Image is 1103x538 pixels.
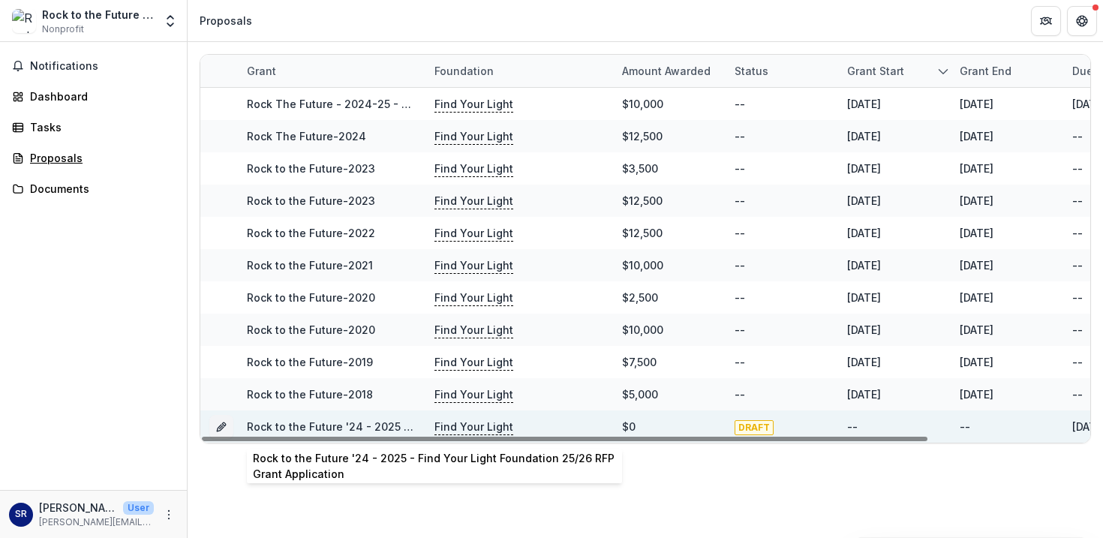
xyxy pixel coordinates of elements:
[735,128,745,144] div: --
[42,23,84,36] span: Nonprofit
[960,193,993,209] div: [DATE]
[847,419,858,434] div: --
[39,500,117,515] p: [PERSON_NAME]
[238,55,425,87] div: Grant
[209,415,233,439] button: Grant 0ae0149d-0900-45a2-9b0d-0e752addccfa
[1072,354,1083,370] div: --
[1072,386,1083,402] div: --
[735,257,745,273] div: --
[30,181,169,197] div: Documents
[960,257,993,273] div: [DATE]
[1067,6,1097,36] button: Get Help
[960,386,993,402] div: [DATE]
[434,96,513,113] p: Find Your Light
[247,356,373,368] a: Rock to the Future-2019
[247,259,373,272] a: Rock to the Future-2021
[838,63,913,79] div: Grant start
[726,63,777,79] div: Status
[434,257,513,274] p: Find Your Light
[434,290,513,306] p: Find Your Light
[434,225,513,242] p: Find Your Light
[6,84,181,109] a: Dashboard
[1072,257,1083,273] div: --
[42,7,154,23] div: Rock to the Future '24
[160,6,181,36] button: Open entity switcher
[434,354,513,371] p: Find Your Light
[613,63,720,79] div: Amount awarded
[951,55,1063,87] div: Grant end
[622,161,658,176] div: $3,500
[735,386,745,402] div: --
[735,96,745,112] div: --
[622,386,658,402] div: $5,000
[622,419,636,434] div: $0
[735,290,745,305] div: --
[622,225,663,241] div: $12,500
[30,150,169,166] div: Proposals
[960,225,993,241] div: [DATE]
[622,322,663,338] div: $10,000
[735,225,745,241] div: --
[735,322,745,338] div: --
[247,388,373,401] a: Rock to the Future-2018
[937,65,949,77] svg: sorted descending
[735,193,745,209] div: --
[951,63,1020,79] div: Grant end
[30,60,175,73] span: Notifications
[434,161,513,177] p: Find Your Light
[726,55,838,87] div: Status
[960,354,993,370] div: [DATE]
[1072,225,1083,241] div: --
[622,290,658,305] div: $2,500
[1072,290,1083,305] div: --
[622,193,663,209] div: $12,500
[238,63,285,79] div: Grant
[6,176,181,201] a: Documents
[847,257,881,273] div: [DATE]
[622,96,663,112] div: $10,000
[30,119,169,135] div: Tasks
[12,9,36,33] img: Rock to the Future '24
[847,354,881,370] div: [DATE]
[960,322,993,338] div: [DATE]
[960,419,970,434] div: --
[6,115,181,140] a: Tasks
[247,291,375,304] a: Rock to the Future-2020
[847,386,881,402] div: [DATE]
[425,55,613,87] div: Foundation
[960,161,993,176] div: [DATE]
[960,290,993,305] div: [DATE]
[613,55,726,87] div: Amount awarded
[247,227,375,239] a: Rock to the Future-2022
[1031,6,1061,36] button: Partners
[622,128,663,144] div: $12,500
[960,96,993,112] div: [DATE]
[622,257,663,273] div: $10,000
[15,509,27,519] div: Sophia Rivera
[434,193,513,209] p: Find Your Light
[247,323,375,336] a: Rock to the Future-2020
[160,506,178,524] button: More
[847,161,881,176] div: [DATE]
[123,501,154,515] p: User
[6,146,181,170] a: Proposals
[200,13,252,29] div: Proposals
[434,419,513,435] p: Find Your Light
[434,322,513,338] p: Find Your Light
[247,420,703,433] a: Rock to the Future '24 - 2025 - Find Your Light Foundation 25/26 RFP Grant Application
[39,515,154,529] p: [PERSON_NAME][EMAIL_ADDRESS][DOMAIN_NAME]
[847,225,881,241] div: [DATE]
[847,193,881,209] div: [DATE]
[622,354,657,370] div: $7,500
[6,54,181,78] button: Notifications
[735,161,745,176] div: --
[847,322,881,338] div: [DATE]
[194,10,258,32] nav: breadcrumb
[1072,322,1083,338] div: --
[847,128,881,144] div: [DATE]
[847,290,881,305] div: [DATE]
